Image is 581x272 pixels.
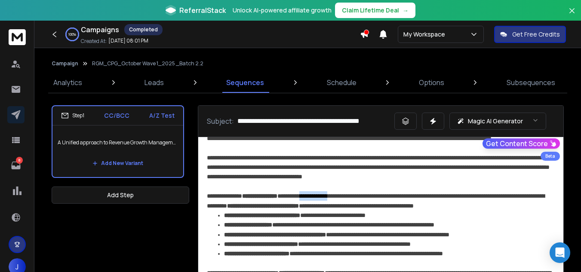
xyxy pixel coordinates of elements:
[7,157,25,174] a: 8
[52,105,184,178] li: Step1CC/BCCA/Z TestA Unified approach to Revenue Growth ManagementAdd New Variant
[124,24,163,35] div: Completed
[541,152,560,161] div: Beta
[108,37,148,44] p: [DATE] 08:01 PM
[53,77,82,88] p: Analytics
[48,72,87,93] a: Analytics
[507,77,555,88] p: Subsequences
[144,77,164,88] p: Leads
[149,111,175,120] p: A/Z Test
[61,112,84,119] div: Step 1
[327,77,357,88] p: Schedule
[322,72,362,93] a: Schedule
[512,30,560,39] p: Get Free Credits
[414,72,449,93] a: Options
[52,186,189,204] button: Add Step
[81,38,107,45] p: Created At:
[86,155,150,172] button: Add New Variant
[483,138,560,149] button: Get Content Score
[179,5,226,15] span: ReferralStack
[233,6,332,15] p: Unlock AI-powered affiliate growth
[550,242,570,263] div: Open Intercom Messenger
[139,72,169,93] a: Leads
[419,77,444,88] p: Options
[501,72,560,93] a: Subsequences
[468,117,523,125] p: Magic AI Generator
[403,6,409,15] span: →
[226,77,264,88] p: Sequences
[16,157,23,164] p: 8
[52,60,78,67] button: Campaign
[335,3,415,18] button: Claim Lifetime Deal→
[92,60,203,67] p: RGM_CPG_October Wave 1_2025 _Batch 2.2
[68,32,76,37] p: 100 %
[104,111,129,120] p: CC/BCC
[221,72,269,93] a: Sequences
[494,26,566,43] button: Get Free Credits
[566,5,578,26] button: Close banner
[81,24,119,35] h1: Campaigns
[58,131,178,155] p: A Unified approach to Revenue Growth Management
[449,113,546,130] button: Magic AI Generator
[207,116,234,126] p: Subject:
[403,30,449,39] p: My Workspace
